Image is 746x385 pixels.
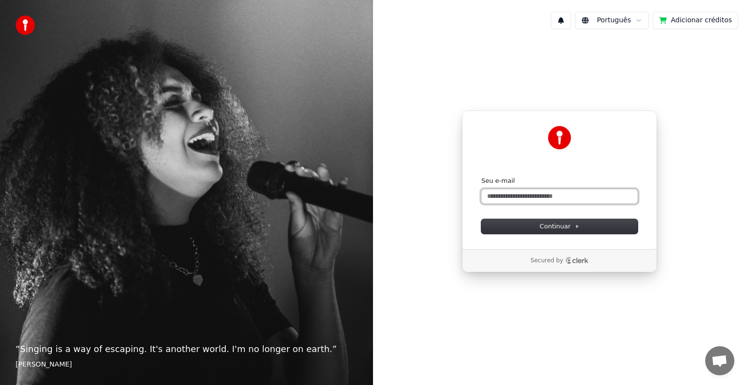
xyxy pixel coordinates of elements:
[705,346,734,375] a: Bate-papo aberto
[653,12,738,29] button: Adicionar créditos
[481,176,515,185] label: Seu e-mail
[548,126,571,149] img: Youka
[530,257,563,265] p: Secured by
[16,16,35,35] img: youka
[481,219,638,234] button: Continuar
[16,342,357,356] p: “ Singing is a way of escaping. It's another world. I'm no longer on earth. ”
[540,222,579,231] span: Continuar
[16,360,357,369] footer: [PERSON_NAME]
[565,257,589,264] a: Clerk logo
